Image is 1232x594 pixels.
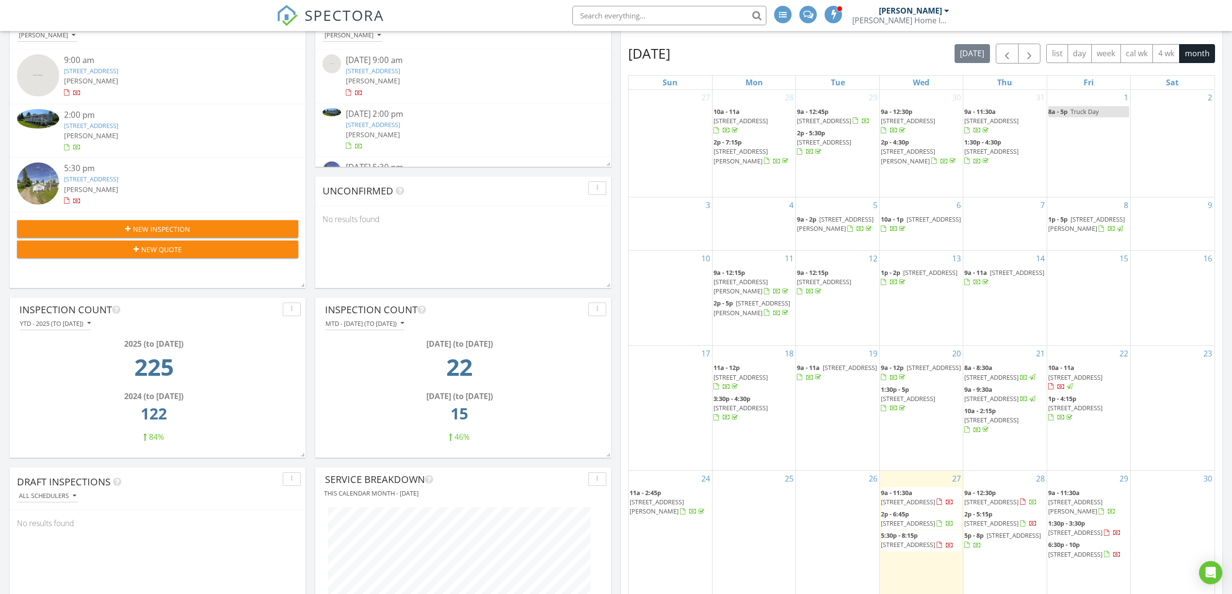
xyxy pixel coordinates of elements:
[346,54,580,66] div: [DATE] 9:00 am
[1206,197,1214,213] a: Go to August 9, 2025
[823,363,877,372] span: [STREET_ADDRESS]
[797,363,820,372] span: 9a - 11a
[964,405,1045,436] a: 10a - 2:15p [STREET_ADDRESS]
[64,76,118,85] span: [PERSON_NAME]
[964,362,1045,383] a: 8a - 8:30a [STREET_ADDRESS]
[1048,518,1129,539] a: 1:30p - 3:30p [STREET_ADDRESS]
[797,138,851,146] span: [STREET_ADDRESS]
[323,161,604,205] a: [DATE] 5:30 pm [STREET_ADDRESS] [PERSON_NAME]
[1048,550,1102,559] span: [STREET_ADDRESS]
[881,394,935,403] span: [STREET_ADDRESS]
[1048,519,1121,537] a: 1:30p - 3:30p [STREET_ADDRESS]
[713,363,768,390] a: 11a - 12p [STREET_ADDRESS]
[881,116,935,125] span: [STREET_ADDRESS]
[797,214,878,235] a: 9a - 2p [STREET_ADDRESS][PERSON_NAME]
[64,175,118,183] a: [STREET_ADDRESS]
[787,197,795,213] a: Go to August 4, 2025
[911,76,931,89] a: Wednesday
[712,197,795,251] td: Go to August 4, 2025
[1048,373,1102,382] span: [STREET_ADDRESS]
[64,66,118,75] a: [STREET_ADDRESS]
[829,76,847,89] a: Tuesday
[1082,76,1096,89] a: Friday
[323,184,393,197] span: Unconfirmed
[950,471,963,486] a: Go to August 27, 2025
[325,320,404,327] div: MTD - [DATE] (to [DATE])
[1131,250,1214,346] td: Go to August 16, 2025
[797,128,825,137] span: 2p - 5:30p
[1070,107,1099,116] span: Truck Day
[963,197,1047,251] td: Go to August 7, 2025
[328,338,591,350] div: [DATE] (to [DATE])
[305,5,384,25] span: SPECTORA
[713,299,790,317] a: 2p - 5p [STREET_ADDRESS][PERSON_NAME]
[881,138,957,165] a: 2p - 4:30p [STREET_ADDRESS][PERSON_NAME]
[1048,107,1068,116] span: 8a - 5p
[881,384,962,415] a: 1:30p - 5p [STREET_ADDRESS]
[963,346,1047,470] td: Go to August 21, 2025
[797,267,878,298] a: 9a - 12:15p [STREET_ADDRESS]
[133,224,190,234] span: New Inspection
[17,54,59,96] img: streetview
[783,471,795,486] a: Go to August 25, 2025
[881,107,912,116] span: 9a - 12:30p
[19,493,76,499] div: All schedulers
[964,406,1019,433] a: 10a - 2:15p [STREET_ADDRESS]
[713,267,794,298] a: 9a - 12:15p [STREET_ADDRESS][PERSON_NAME]
[1164,76,1181,89] a: Saturday
[797,215,874,233] a: 9a - 2p [STREET_ADDRESS][PERSON_NAME]
[713,107,768,134] a: 10a - 11a [STREET_ADDRESS]
[19,303,279,317] div: Inspection Count
[964,510,1037,528] a: 2p - 5:15p [STREET_ADDRESS]
[1118,346,1130,361] a: Go to August 22, 2025
[1048,487,1129,518] a: 9a - 11:30a [STREET_ADDRESS][PERSON_NAME]
[964,268,987,277] span: 9a - 11a
[17,109,59,128] img: 9306017%2Fcover_photos%2F3r3PpdAFAjJtaFI1mK7i%2Fsmall.jpg
[1201,471,1214,486] a: Go to August 30, 2025
[1034,90,1047,105] a: Go to July 31, 2025
[881,267,962,288] a: 1p - 2p [STREET_ADDRESS]
[1206,90,1214,105] a: Go to August 2, 2025
[963,90,1047,197] td: Go to July 31, 2025
[1048,214,1129,235] a: 1p - 5p [STREET_ADDRESS][PERSON_NAME]
[881,498,935,506] span: [STREET_ADDRESS]
[783,90,795,105] a: Go to July 28, 2025
[661,76,680,89] a: Sunday
[783,346,795,361] a: Go to August 18, 2025
[1047,197,1130,251] td: Go to August 8, 2025
[629,346,712,470] td: Go to August 17, 2025
[881,268,957,286] a: 1p - 2p [STREET_ADDRESS]
[867,251,879,266] a: Go to August 12, 2025
[17,241,298,258] button: New Quote
[1038,197,1047,213] a: Go to August 7, 2025
[797,215,874,233] span: [STREET_ADDRESS][PERSON_NAME]
[64,162,275,175] div: 5:30 pm
[713,268,745,277] span: 9a - 12:15p
[964,137,1045,167] a: 1:30p - 4:30p [STREET_ADDRESS]
[996,44,1019,64] button: Previous month
[881,519,935,528] span: [STREET_ADDRESS]
[797,362,878,383] a: 9a - 11a [STREET_ADDRESS]
[867,90,879,105] a: Go to July 29, 2025
[964,488,1037,506] a: 9a - 12:30p [STREET_ADDRESS]
[1068,44,1092,63] button: day
[963,250,1047,346] td: Go to August 14, 2025
[797,277,851,286] span: [STREET_ADDRESS]
[987,531,1041,540] span: [STREET_ADDRESS]
[346,130,400,139] span: [PERSON_NAME]
[881,385,935,412] a: 1:30p - 5p [STREET_ADDRESS]
[797,363,877,381] a: 9a - 11a [STREET_ADDRESS]
[964,406,996,415] span: 10a - 2:15p
[22,390,285,402] div: 2024 (to [DATE])
[881,488,954,506] a: 9a - 11:30a [STREET_ADDRESS]
[964,385,1037,403] a: 9a - 9:30a [STREET_ADDRESS]
[964,116,1019,125] span: [STREET_ADDRESS]
[1034,471,1047,486] a: Go to August 28, 2025
[713,362,794,393] a: 11a - 12p [STREET_ADDRESS]
[881,531,918,540] span: 5:30p - 8:15p
[713,106,794,137] a: 10a - 11a [STREET_ADDRESS]
[881,137,962,167] a: 2p - 4:30p [STREET_ADDRESS][PERSON_NAME]
[630,498,684,515] span: [STREET_ADDRESS][PERSON_NAME]
[796,250,879,346] td: Go to August 12, 2025
[879,6,942,16] div: [PERSON_NAME]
